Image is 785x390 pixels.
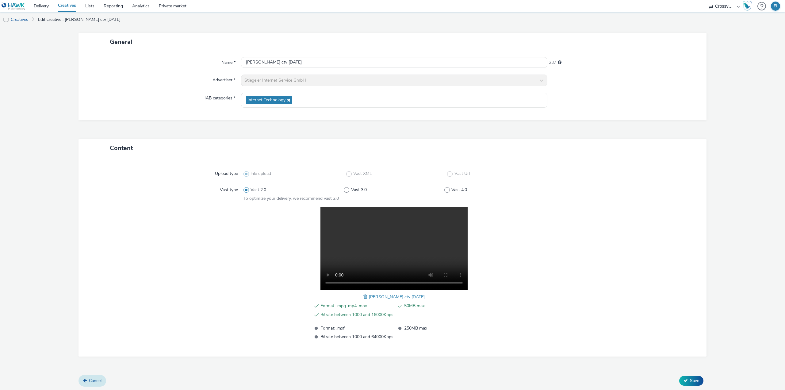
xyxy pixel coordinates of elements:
[213,168,240,177] label: Upload type
[247,98,285,103] span: Internet Technology
[558,60,561,66] div: Maximum 255 characters
[320,325,393,332] span: Format: .mxf
[251,187,266,193] span: Vast 2.0
[89,378,101,384] span: Cancel
[679,376,703,386] button: Save
[353,171,372,177] span: Vast XML
[210,75,238,83] label: Advertiser *
[110,144,133,152] span: Content
[219,57,238,66] label: Name *
[690,378,699,384] span: Save
[404,302,477,310] span: 50MB max
[202,93,238,101] label: IAB categories *
[217,184,240,193] label: Vast type
[451,187,467,193] span: Vast 4.0
[454,171,470,177] span: Vast Url
[110,38,132,46] span: General
[320,333,393,340] span: Bitrate between 1000 and 64000Kbps
[78,375,106,387] a: Cancel
[35,12,124,27] a: Edit creative : [PERSON_NAME] ctv [DATE]
[743,1,752,11] img: Hawk Academy
[2,2,25,10] img: undefined Logo
[251,171,271,177] span: File upload
[243,195,339,201] span: To optimize your delivery, we recommend vast 2.0
[320,302,393,310] span: Format: .mpg .mp4 .mov
[774,2,777,11] div: FJ
[549,60,556,66] span: 237
[369,294,425,300] span: [PERSON_NAME] ctv [DATE]
[241,57,547,68] input: Name
[351,187,367,193] span: Vast 3.0
[743,1,754,11] a: Hawk Academy
[3,17,9,23] img: tv
[404,325,477,332] span: 250MB max
[320,311,393,319] span: Bitrate between 1000 and 16000Kbps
